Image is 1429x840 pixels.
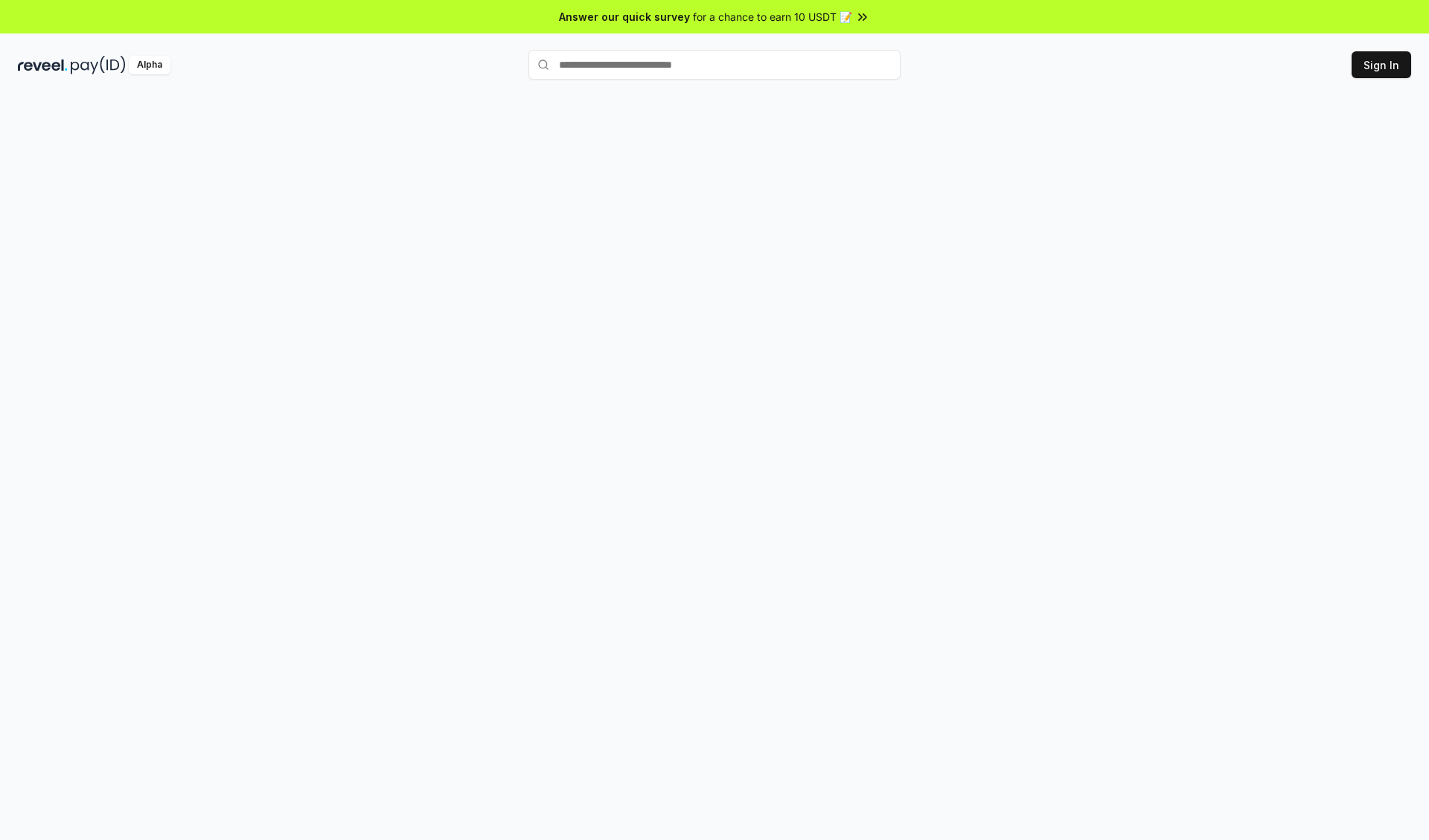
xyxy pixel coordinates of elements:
span: Answer our quick survey [559,9,690,25]
div: Alpha [129,56,170,74]
img: pay_id [71,56,126,74]
img: reveel_dark [18,56,68,74]
span: for a chance to earn 10 USDT 📝 [693,9,852,25]
button: Sign In [1352,51,1411,78]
